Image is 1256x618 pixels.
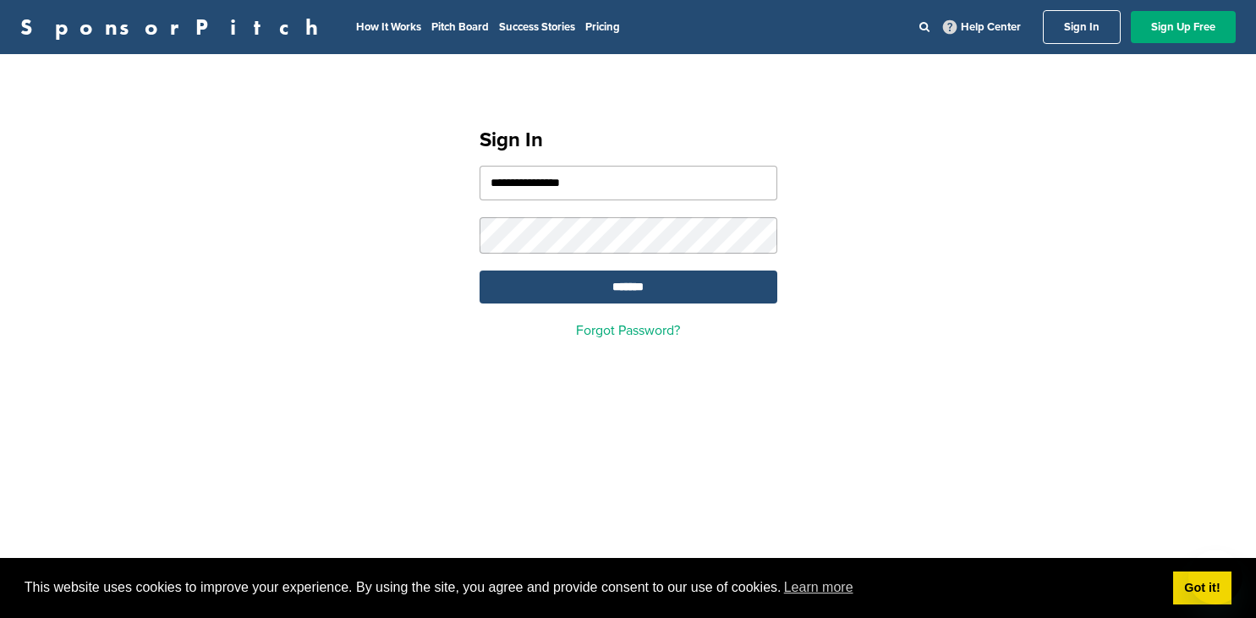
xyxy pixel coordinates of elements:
a: Sign In [1043,10,1121,44]
a: Help Center [940,17,1024,37]
a: learn more about cookies [782,575,856,600]
span: This website uses cookies to improve your experience. By using the site, you agree and provide co... [25,575,1160,600]
iframe: Button to launch messaging window [1188,550,1242,604]
a: How It Works [356,20,421,34]
a: Sign Up Free [1131,11,1236,43]
a: Forgot Password? [576,322,680,339]
a: SponsorPitch [20,16,329,38]
h1: Sign In [480,125,777,156]
a: Success Stories [499,20,575,34]
a: dismiss cookie message [1173,572,1231,605]
a: Pricing [585,20,620,34]
a: Pitch Board [431,20,489,34]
